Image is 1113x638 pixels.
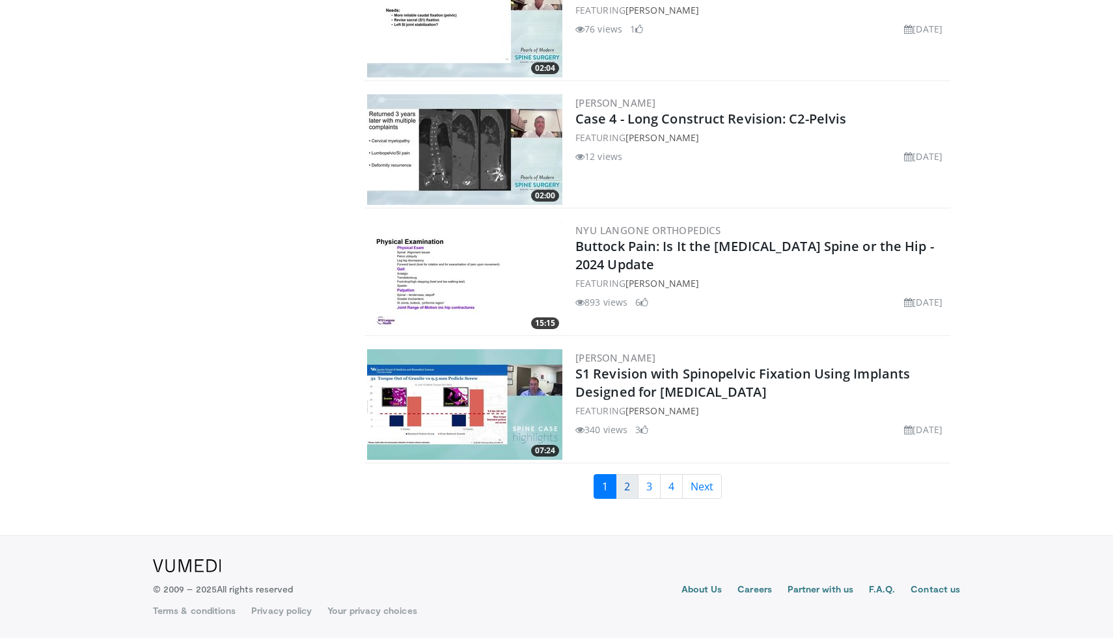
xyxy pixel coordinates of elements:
p: © 2009 – 2025 [153,583,293,596]
nav: Search results pages [364,474,950,499]
a: [PERSON_NAME] [575,351,655,364]
li: 893 views [575,295,627,309]
li: 6 [635,295,648,309]
li: [DATE] [904,22,942,36]
a: 02:00 [367,94,562,205]
a: 07:24 [367,349,562,460]
span: 15:15 [531,317,559,329]
li: 340 views [575,423,627,436]
a: 2 [616,474,639,499]
span: 02:00 [531,190,559,202]
a: [PERSON_NAME] [625,4,699,16]
a: F.A.Q. [869,583,895,598]
a: NYU Langone Orthopedics [575,224,721,237]
li: 76 views [575,22,622,36]
li: [DATE] [904,423,942,436]
div: FEATURING [575,3,948,17]
a: Careers [737,583,772,598]
li: [DATE] [904,295,942,309]
div: FEATURING [575,276,948,290]
a: Contact us [911,583,960,598]
img: 2240d43e-50b7-4101-8557-baeb1a291ec8.300x170_q85_crop-smart_upscale.jpg [367,222,562,332]
a: [PERSON_NAME] [625,131,699,144]
div: FEATURING [575,404,948,418]
a: [PERSON_NAME] [625,277,699,289]
a: Case 4 - Long Construct Revision: C2-Pelvis [575,110,846,127]
span: 07:24 [531,445,559,457]
span: 02:04 [531,62,559,74]
a: 1 [594,474,616,499]
img: 4f6afd03-64bd-4651-a162-3fd629e81228.300x170_q85_crop-smart_upscale.jpg [367,349,562,460]
li: 1 [630,22,643,36]
li: [DATE] [904,150,942,163]
img: 54b125f6-3bd1-42b3-8592-b27f9eb503ca.300x170_q85_crop-smart_upscale.jpg [367,94,562,205]
li: 12 views [575,150,622,163]
a: 4 [660,474,683,499]
a: Privacy policy [251,604,312,617]
a: Buttock Pain: Is It the [MEDICAL_DATA] Spine or the Hip - 2024 Update [575,237,934,273]
a: Partner with us [788,583,853,598]
img: VuMedi Logo [153,559,221,572]
a: [PERSON_NAME] [625,405,699,417]
a: 3 [638,474,661,499]
a: Your privacy choices [327,604,417,617]
span: All rights reserved [217,583,293,594]
a: Next [682,474,722,499]
a: About Us [681,583,722,598]
div: FEATURING [575,131,948,144]
a: 15:15 [367,222,562,332]
a: S1 Revision with Spinopelvic Fixation Using Implants Designed for [MEDICAL_DATA] [575,365,910,401]
li: 3 [635,423,648,436]
a: [PERSON_NAME] [575,96,655,109]
a: Terms & conditions [153,604,236,617]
